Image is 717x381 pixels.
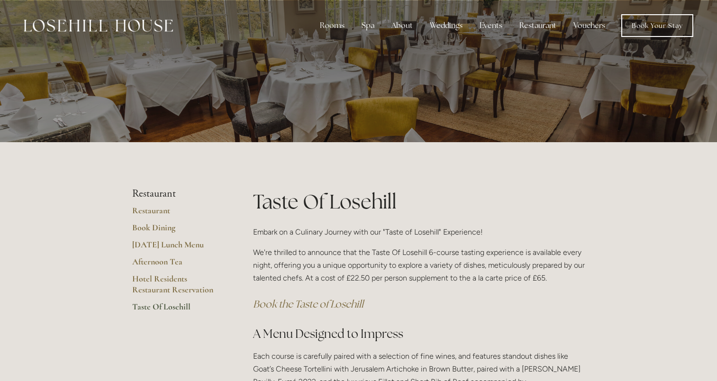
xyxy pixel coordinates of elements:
a: Hotel Residents Restaurant Reservation [132,273,223,301]
a: Taste Of Losehill [132,301,223,318]
div: Restaurant [512,16,564,35]
a: [DATE] Lunch Menu [132,239,223,256]
h1: Taste Of Losehill [253,188,585,216]
a: Vouchers [566,16,613,35]
div: Rooms [312,16,352,35]
div: About [384,16,420,35]
li: Restaurant [132,188,223,200]
div: Spa [354,16,382,35]
div: Events [472,16,510,35]
a: Book Your Stay [621,14,693,37]
p: We're thrilled to announce that the Taste Of Losehill 6-course tasting experience is available ev... [253,246,585,285]
a: Afternoon Tea [132,256,223,273]
a: Book Dining [132,222,223,239]
img: Losehill House [24,19,173,32]
h2: A Menu Designed to Impress [253,326,585,342]
a: Book the Taste of Losehill [253,298,363,310]
a: Restaurant [132,205,223,222]
div: Weddings [422,16,470,35]
p: Embark on a Culinary Journey with our "Taste of Losehill" Experience! [253,226,585,238]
